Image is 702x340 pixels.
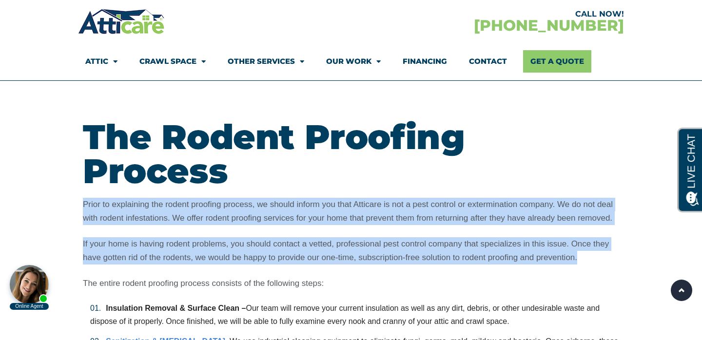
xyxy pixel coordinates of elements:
a: Get A Quote [523,50,591,73]
a: Crawl Space [139,50,206,73]
span: Opens a chat window [24,8,78,20]
a: Our Work [326,50,381,73]
nav: Menu [85,50,617,73]
p: Prior to explaining the rodent proofing process, we should inform you that Atticare is not a pest... [83,198,619,225]
li: Our team will remove your current insulation as well as any dirt, debris, or other undesirable wa... [90,302,619,328]
a: Attic [85,50,117,73]
strong: Insulation Removal & Surface Clean – [106,304,246,312]
p: If your home is having rodent problems, you should contact a vetted, professional pest control co... [83,237,619,264]
a: Other Services [228,50,304,73]
a: Financing [403,50,447,73]
p: The entire rodent proofing process consists of the following steps: [83,277,619,290]
div: CALL NOW! [351,10,624,18]
a: Contact [469,50,507,73]
h2: The Rodent Proofing Process [83,120,619,188]
iframe: Chat Invitation [5,262,54,311]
